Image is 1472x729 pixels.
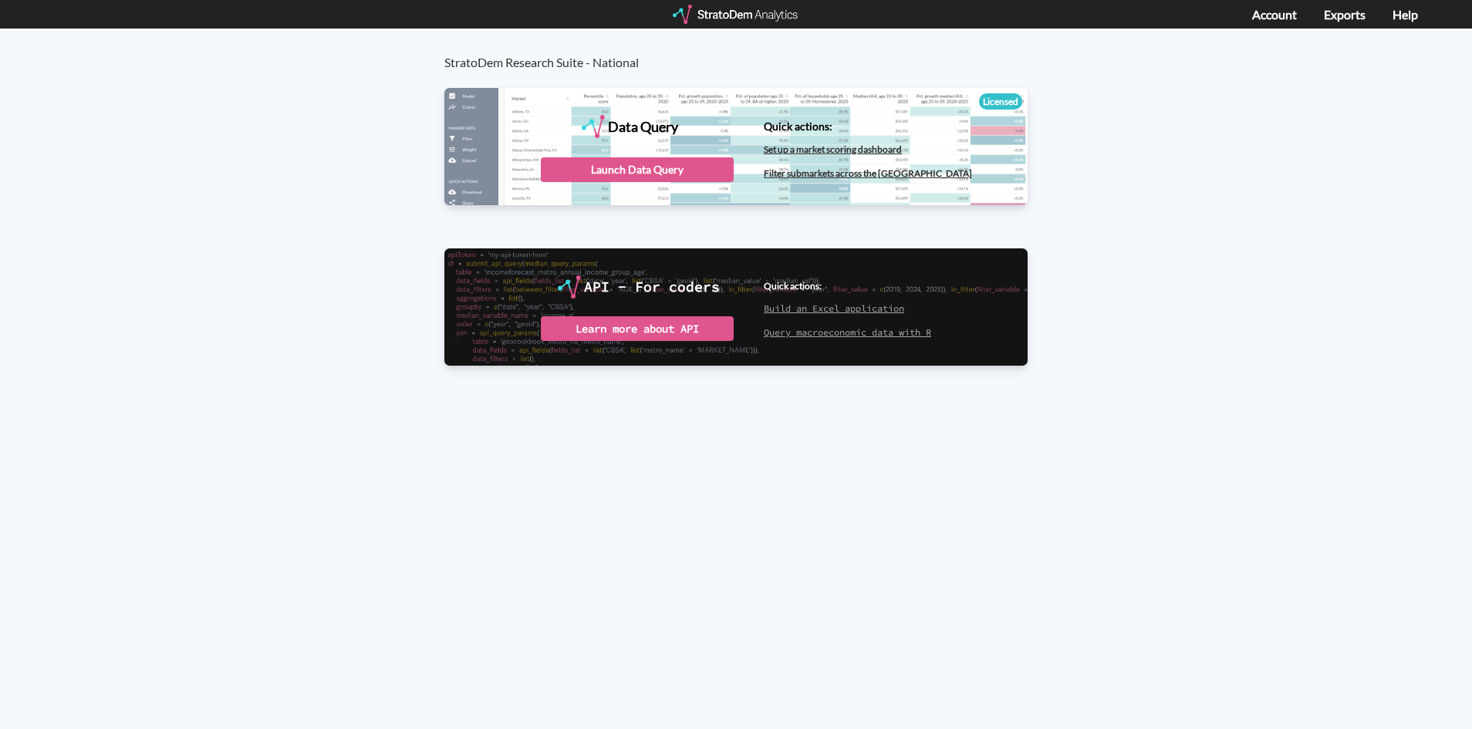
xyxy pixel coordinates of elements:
a: Set up a market scoring dashboard [764,143,902,155]
div: Licensed [979,93,1022,110]
div: Data Query [608,115,678,138]
a: Account [1252,7,1297,22]
h3: StratoDem Research Suite - National [444,29,1044,69]
a: Exports [1324,7,1366,22]
a: Help [1393,7,1418,22]
div: API - For coders [584,275,720,299]
h4: Quick actions: [764,120,972,132]
div: Launch Data Query [541,157,734,182]
h4: Quick actions: [764,281,931,291]
a: Filter submarkets across the [GEOGRAPHIC_DATA] [764,167,972,179]
div: Learn more about API [541,316,734,341]
a: Query macroeconomic data with R [764,326,931,338]
a: Build an Excel application [764,302,904,314]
